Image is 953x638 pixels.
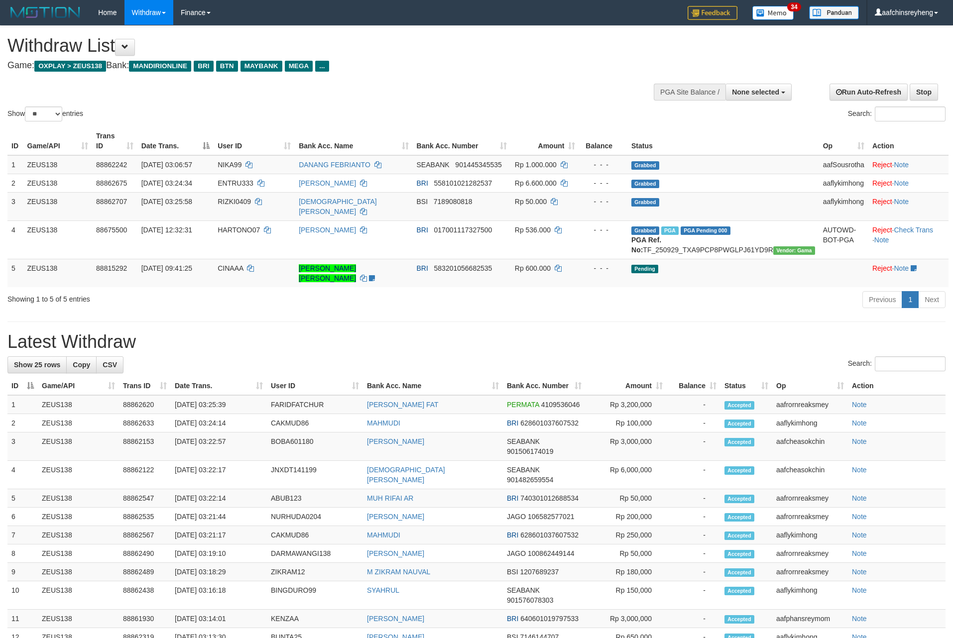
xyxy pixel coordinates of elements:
td: 5 [7,259,23,287]
td: Rp 50,000 [586,544,667,563]
span: Rp 1.000.000 [515,161,557,169]
td: ZEUS138 [38,508,119,526]
span: Accepted [724,568,754,577]
td: [DATE] 03:19:10 [171,544,267,563]
span: ... [315,61,329,72]
th: Op: activate to sort column ascending [819,127,868,155]
td: ZEUS138 [38,432,119,461]
a: Copy [66,356,97,373]
span: CSV [103,361,117,369]
td: - [667,395,720,414]
td: aafSousrotha [819,155,868,174]
td: ZEUS138 [38,581,119,610]
a: M ZIKRAM NAUVAL [367,568,430,576]
a: Note [852,531,867,539]
span: 88862675 [96,179,127,187]
div: PGA Site Balance / [654,84,725,101]
td: 11 [7,610,38,628]
td: ZEUS138 [38,544,119,563]
span: Copy 901576078303 to clipboard [507,596,553,604]
span: Grabbed [631,198,659,207]
td: Rp 3,200,000 [586,395,667,414]
td: 5 [7,489,38,508]
a: Note [874,236,889,244]
td: aafrornreaksmey [772,508,848,526]
span: Rp 536.000 [515,226,551,234]
td: aaflykimhong [819,192,868,220]
span: Accepted [724,495,754,503]
td: 3 [7,432,38,461]
h1: Withdraw List [7,36,625,56]
td: ZEUS138 [23,174,93,192]
th: Date Trans.: activate to sort column ascending [171,377,267,395]
th: ID [7,127,23,155]
a: MAHMUDI [367,419,400,427]
span: SEABANK [507,586,540,594]
a: DANANG FEBRIANTO [299,161,370,169]
span: PERMATA [507,401,539,409]
td: ZEUS138 [23,259,93,287]
td: ZEUS138 [23,220,93,259]
a: Note [852,494,867,502]
img: panduan.png [809,6,859,19]
span: SEABANK [417,161,450,169]
span: BSI [507,568,518,576]
td: aafphansreymom [772,610,848,628]
span: Accepted [724,615,754,624]
td: Rp 50,000 [586,489,667,508]
td: ZEUS138 [38,489,119,508]
td: 88862438 [119,581,171,610]
td: [DATE] 03:22:17 [171,461,267,489]
span: Copy 1207689237 to clipboard [520,568,559,576]
span: [DATE] 09:41:25 [141,264,192,272]
span: SEABANK [507,437,540,445]
a: Note [852,437,867,445]
td: - [667,432,720,461]
b: PGA Ref. No: [631,236,661,254]
td: [DATE] 03:18:29 [171,563,267,581]
img: Feedback.jpg [688,6,737,20]
td: 88862567 [119,526,171,544]
td: 88862490 [119,544,171,563]
td: 10 [7,581,38,610]
span: CINAAA [218,264,243,272]
label: Show entries [7,106,83,121]
span: Copy [73,361,90,369]
div: - - - [583,160,623,170]
label: Search: [848,356,946,371]
td: 2 [7,174,23,192]
a: [PERSON_NAME] FAT [367,401,439,409]
td: ZEUS138 [38,414,119,432]
td: 88862489 [119,563,171,581]
td: ZIKRAM12 [267,563,363,581]
td: 2 [7,414,38,432]
span: HARTONO07 [218,226,260,234]
div: Showing 1 to 5 of 5 entries [7,290,390,304]
td: ABUB123 [267,489,363,508]
span: BRI [417,179,428,187]
td: Rp 3,000,000 [586,432,667,461]
span: Grabbed [631,161,659,170]
a: MAHMUDI [367,531,400,539]
td: ZEUS138 [38,526,119,544]
th: Game/API: activate to sort column ascending [38,377,119,395]
a: Previous [862,291,902,308]
td: aaflykimhong [772,414,848,432]
td: · [868,259,949,287]
span: JAGO [507,513,526,521]
span: [DATE] 03:06:57 [141,161,192,169]
input: Search: [875,356,946,371]
div: - - - [583,178,623,188]
a: [PERSON_NAME] [367,437,424,445]
a: Note [852,419,867,427]
a: Note [852,466,867,474]
th: Action [848,377,946,395]
a: Note [852,568,867,576]
span: Copy 7189080818 to clipboard [434,198,473,206]
td: TF_250929_TXA9PCP8PWGLPJ61YD9R [627,220,819,259]
span: Vendor URL: https://trx31.1velocity.biz [773,246,815,255]
a: Show 25 rows [7,356,67,373]
span: 88815292 [96,264,127,272]
td: aaflykimhong [772,526,848,544]
a: CSV [96,356,123,373]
